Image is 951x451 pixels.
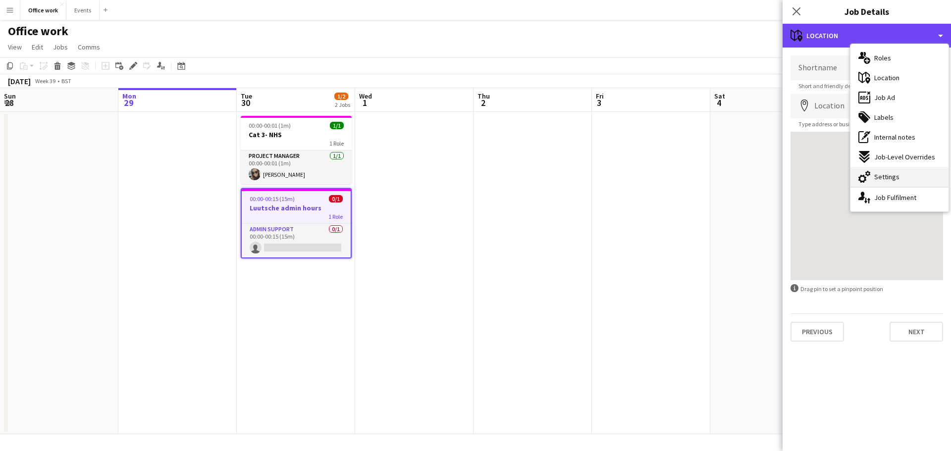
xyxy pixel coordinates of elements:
a: Edit [28,41,47,53]
div: [DATE] [8,76,31,86]
div: Drag pin to set a pinpoint position [791,284,943,294]
app-job-card: 00:00-00:01 (1m)1/1Cat 3- NHS1 RoleProject Manager1/100:00-00:01 (1m)[PERSON_NAME] [241,116,352,184]
span: Settings [874,172,899,181]
span: Tue [241,92,252,100]
span: Location [874,73,899,82]
span: Sun [4,92,16,100]
span: 3 [594,97,604,108]
span: 1 Role [329,140,344,147]
span: Labels [874,113,894,122]
a: Jobs [49,41,72,53]
div: Job Fulfilment [850,188,949,207]
div: Location [783,24,951,48]
span: 28 [2,97,16,108]
span: Type address or business name [791,120,885,128]
span: 29 [121,97,136,108]
app-job-card: 00:00-00:15 (15m)0/1Luutsche admin hours1 RoleAdmin Support0/100:00-00:15 (15m) [241,188,352,258]
span: 1 [358,97,372,108]
span: 0/1 [329,195,343,202]
span: 2 [476,97,490,108]
span: Sat [714,92,725,100]
span: Job Ad [874,93,895,102]
span: Jobs [53,43,68,51]
span: Edit [32,43,43,51]
span: 1/1 [330,122,344,129]
span: 00:00-00:01 (1m) [249,122,291,129]
span: 00:00-00:15 (15m) [250,195,295,202]
span: Comms [78,43,100,51]
a: Comms [74,41,104,53]
span: Wed [359,92,372,100]
a: View [4,41,26,53]
button: Previous [791,322,844,342]
h3: Cat 3- NHS [241,130,352,139]
button: Next [890,322,943,342]
h1: Office work [8,24,68,39]
span: Internal notes [874,133,915,142]
span: 4 [713,97,725,108]
span: 1/2 [334,93,348,100]
button: Office work [20,0,66,20]
h3: Luutsche admin hours [242,203,351,212]
span: Week 39 [33,77,57,85]
h3: Job Details [783,5,951,18]
span: Short and friendly description [791,82,881,90]
span: Mon [122,92,136,100]
app-card-role: Project Manager1/100:00-00:01 (1m)[PERSON_NAME] [241,150,352,184]
span: Job-Level Overrides [874,152,935,161]
span: Fri [596,92,604,100]
span: Thu [477,92,490,100]
app-card-role: Admin Support0/100:00-00:15 (15m) [242,224,351,257]
span: 1 Role [328,213,343,220]
div: 2 Jobs [335,101,350,108]
span: View [8,43,22,51]
span: 30 [239,97,252,108]
div: BST [61,77,71,85]
button: Events [66,0,100,20]
span: Roles [874,53,891,62]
